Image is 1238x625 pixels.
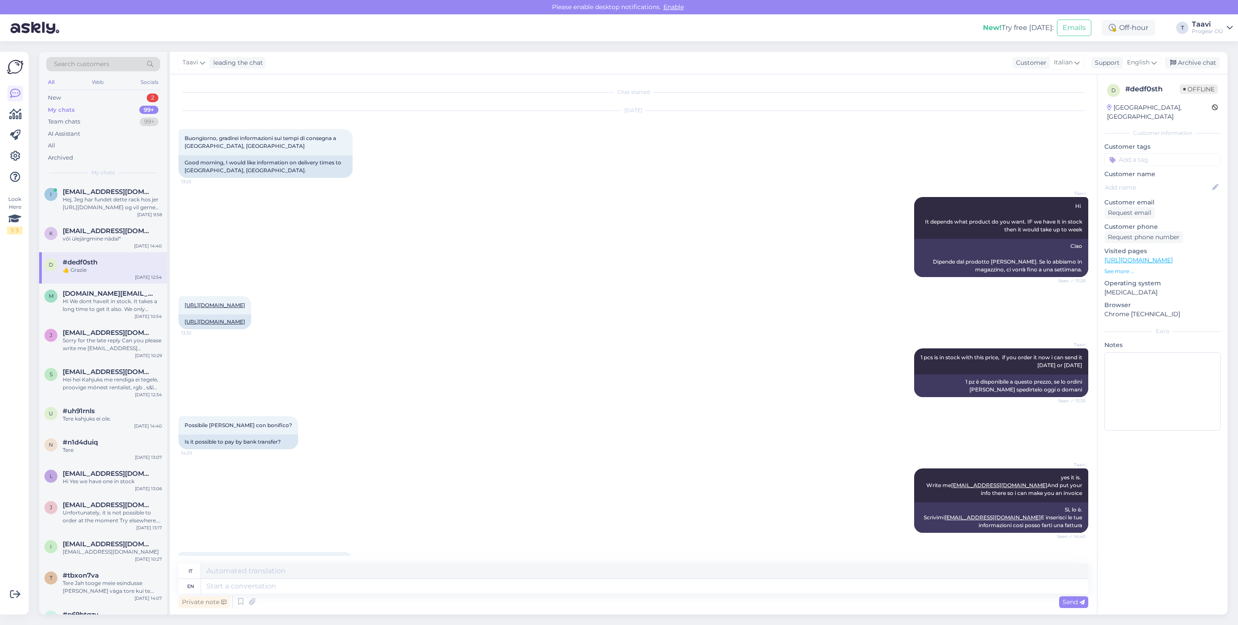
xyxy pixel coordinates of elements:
[63,478,162,485] div: Hi Yes we have one in stock
[914,374,1088,397] div: 1 pz è disponibile a questo prezzo, se lo ordini [PERSON_NAME] spedirtelo oggi o domani
[1165,57,1220,69] div: Archive chat
[135,313,162,320] div: [DATE] 10:54
[48,130,80,138] div: AI Assistant
[1104,247,1221,256] p: Visited pages
[63,548,162,556] div: [EMAIL_ADDRESS][DOMAIN_NAME]
[135,485,162,492] div: [DATE] 13:06
[91,169,115,177] span: My chats
[135,454,162,461] div: [DATE] 13:07
[46,77,56,88] div: All
[49,293,54,299] span: m
[135,274,162,281] div: [DATE] 12:54
[1104,170,1221,179] p: Customer name
[50,543,52,550] span: i
[50,371,53,378] span: s
[49,261,53,268] span: d
[63,415,162,423] div: Tere kahjuks ei ole.
[48,154,73,162] div: Archived
[185,302,245,308] a: [URL][DOMAIN_NAME]
[134,243,162,249] div: [DATE] 14:40
[63,235,162,243] div: või ülejärgmine nädal*
[63,376,162,391] div: Hei hei Kahjuks me rendiga ei tegele, proovige mõnest rentalist, rgb , s&l consept , eventech , e...
[63,337,162,352] div: Sorry for the late reply Can you please write me [EMAIL_ADDRESS][DOMAIN_NAME] and but your info w...
[210,58,263,67] div: leading the chat
[178,107,1088,114] div: [DATE]
[48,94,61,102] div: New
[1104,256,1173,264] a: [URL][DOMAIN_NAME]
[1053,190,1086,197] span: Taavi
[63,611,98,618] span: #p69btgzy
[983,23,1053,33] div: Try free [DATE]:
[135,595,162,602] div: [DATE] 14:07
[136,525,162,531] div: [DATE] 13:17
[63,509,162,525] div: Unfortunately, it is not possible to order at the moment Try elsewhere. Sorry
[63,258,98,266] span: #dedf0sth
[1057,20,1091,36] button: Emails
[63,540,153,548] span: izzuddinapandi@gmail.com
[1053,461,1086,468] span: Taavi
[134,423,162,429] div: [DATE] 14:40
[1105,183,1211,192] input: Add name
[1192,21,1233,35] a: TaaviProgear OÜ
[1091,58,1120,67] div: Support
[187,579,194,594] div: en
[63,266,162,274] div: 👍 Grazie
[49,614,53,620] span: p
[951,482,1047,488] a: [EMAIL_ADDRESS][DOMAIN_NAME]
[50,191,52,197] span: i
[1104,222,1221,231] p: Customer phone
[140,117,158,126] div: 99+
[188,564,192,578] div: it
[1107,103,1212,121] div: [GEOGRAPHIC_DATA], [GEOGRAPHIC_DATA]
[1104,301,1221,310] p: Browser
[185,422,292,428] span: Possibile [PERSON_NAME] con bonifico?
[1104,288,1221,297] p: [MEDICAL_DATA]
[178,155,353,178] div: Good morning, I would like information on delivery times to [GEOGRAPHIC_DATA], [GEOGRAPHIC_DATA].
[139,106,158,114] div: 99+
[661,3,686,11] span: Enable
[945,514,1041,521] a: [EMAIL_ADDRESS][DOMAIN_NAME]
[137,211,162,218] div: [DATE] 9:58
[1125,84,1180,94] div: # dedf0sth
[1104,129,1221,137] div: Customer information
[1192,21,1223,28] div: Taavi
[50,504,52,511] span: j
[7,195,23,234] div: Look Here
[926,474,1083,496] span: yes it is. Write me And put your info there so i can make you an invoice
[921,354,1085,368] span: 1 pcs is in stock with this price, if you order it now i can send it [DATE] or [DATE]
[63,438,98,446] span: #n1d4duiq
[50,332,52,338] span: j
[1104,267,1221,275] p: See more ...
[49,410,53,417] span: u
[54,60,109,69] span: Search customers
[7,59,24,75] img: Askly Logo
[1102,20,1155,36] div: Off-hour
[1180,84,1218,94] span: Offline
[1054,58,1073,67] span: Italian
[135,352,162,359] div: [DATE] 10:29
[1104,341,1221,350] p: Notes
[1104,142,1221,151] p: Customer tags
[182,58,198,67] span: Taavi
[1104,279,1221,288] p: Operating system
[983,23,1002,32] b: New!
[185,135,337,149] span: Buongiorno, gradirei informazioni sui tempi di consegna a [GEOGRAPHIC_DATA], [GEOGRAPHIC_DATA]
[181,178,214,185] span: 13:22
[1104,207,1155,219] div: Request email
[1127,58,1150,67] span: English
[63,196,162,211] div: Hej, Jeg har fundet dette rack hos jer [URL][DOMAIN_NAME] og vil gerne købe gennem mit firma uden...
[147,94,158,102] div: 2
[63,501,153,509] span: juri.podolski@mail.ru
[63,579,162,595] div: Tere Jah tooge meie esindusse [PERSON_NAME] väga tore kui te enne täidaksete ka avalduse ära. [UR...
[1111,87,1116,94] span: d
[914,502,1088,533] div: Sì, lo è. Scrivimi E inserisci le tue informazioni così posso farti una fattura
[63,470,153,478] span: lef4545@gmail.com
[63,329,153,337] span: jramas321@gmail.com
[1176,22,1188,34] div: T
[1053,341,1086,348] span: Taavi
[63,188,153,196] span: info@morebynordic.dk
[135,391,162,398] div: [DATE] 12:34
[1104,198,1221,207] p: Customer email
[914,239,1088,277] div: Ciao Dipende dal prodotto [PERSON_NAME]. Se lo abbiamo in magazzino, ci vorrà fino a una settimana.
[48,117,80,126] div: Team chats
